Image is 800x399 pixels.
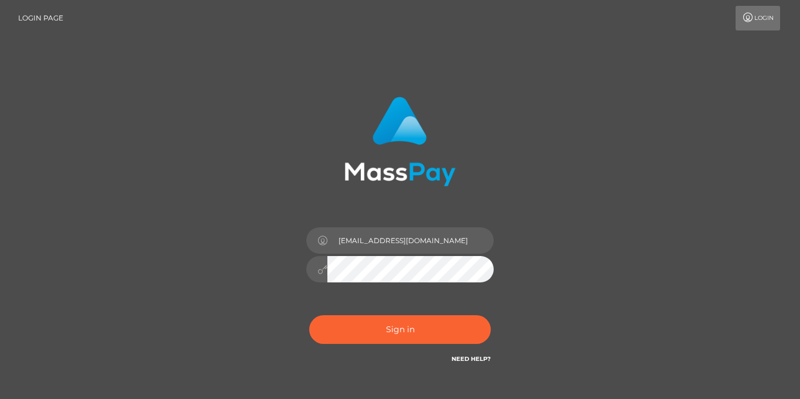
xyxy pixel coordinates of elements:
[452,355,491,363] a: Need Help?
[327,227,494,254] input: Username...
[309,315,491,344] button: Sign in
[18,6,63,30] a: Login Page
[736,6,780,30] a: Login
[344,97,456,186] img: MassPay Login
